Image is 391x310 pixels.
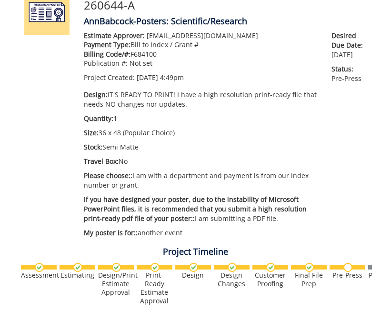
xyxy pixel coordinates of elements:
p: I am submitting a PDF file. [84,195,318,223]
span: Project Created: [84,73,135,82]
span: Desired Due Date: [331,31,367,50]
img: checkmark [112,263,121,272]
h4: Project Timeline [17,247,374,257]
img: checkmark [305,263,314,272]
img: no [343,263,352,272]
p: Pre-Press [331,64,367,83]
div: Final File Prep [291,271,327,288]
div: Design [175,271,211,280]
h4: AnnBabcock-Posters: Scientific/Research [84,17,367,26]
div: Design Changes [214,271,250,288]
span: Publication #: [84,59,128,68]
p: I am with a department and payment is from our index number or grant. [84,171,318,190]
img: checkmark [189,263,198,272]
div: Assessment [21,271,57,280]
span: Status: [331,64,367,74]
p: [EMAIL_ADDRESS][DOMAIN_NAME] [84,31,318,40]
span: Please choose:: [84,171,132,180]
span: Payment Type: [84,40,130,49]
span: My poster is for:: [84,228,138,237]
span: Estimate Approver: [84,31,145,40]
img: checkmark [266,263,275,272]
img: checkmark [150,263,160,272]
div: Estimating [60,271,95,280]
div: Design/Print Estimate Approval [98,271,134,297]
p: 1 [84,114,318,123]
span: Stock: [84,142,102,151]
span: Size: [84,128,99,137]
img: checkmark [228,263,237,272]
p: IT'S READY TO PRINT! I have a high resolution print-ready file that needs NO changes nor updates. [84,90,318,109]
span: Billing Code/#: [84,50,130,59]
p: [DATE] [331,31,367,60]
span: Design: [84,90,108,99]
p: F684100 [84,50,318,59]
p: Bill to Index / Grant # [84,40,318,50]
div: Print-Ready Estimate Approval [137,271,172,305]
span: Quantity: [84,114,113,123]
span: If you have designed your poster, due to the instability of Microsoft PowerPoint files, it is rec... [84,195,307,223]
span: [DATE] 4:49pm [137,73,184,82]
div: Customer Proofing [252,271,288,288]
img: checkmark [73,263,82,272]
img: checkmark [35,263,44,272]
p: 36 x 48 (Popular Choice) [84,128,318,138]
span: Not set [130,59,152,68]
div: Pre-Press [330,271,365,280]
span: Travel Box: [84,157,119,166]
p: another event [84,228,318,238]
p: Semi Matte [84,142,318,152]
p: No [84,157,318,166]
